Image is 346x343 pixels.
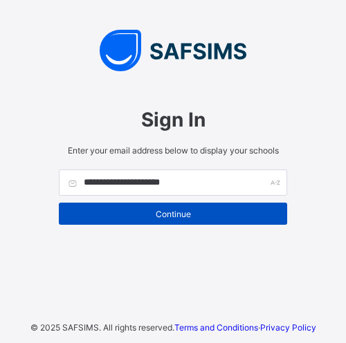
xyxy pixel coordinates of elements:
span: Sign In [59,108,287,131]
a: Terms and Conditions [174,322,258,333]
span: Enter your email address below to display your schools [59,145,287,156]
a: Privacy Policy [260,322,316,333]
span: Continue [69,209,277,219]
span: · [174,322,316,333]
span: © 2025 SAFSIMS. All rights reserved. [30,322,174,333]
img: SAFSIMS Logo [45,30,301,71]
